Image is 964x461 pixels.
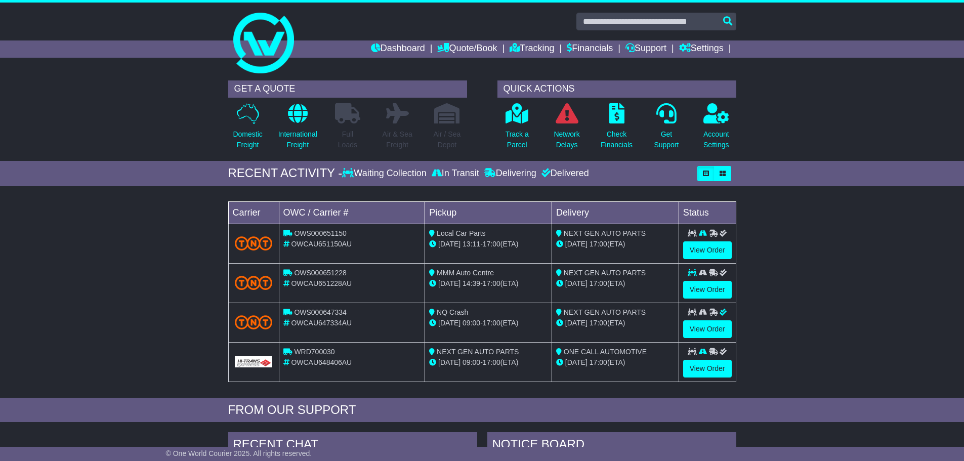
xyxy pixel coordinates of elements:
[539,168,589,179] div: Delivered
[291,358,352,366] span: OWCAU648406AU
[228,80,467,98] div: GET A QUOTE
[291,240,352,248] span: OWCAU651150AU
[483,319,500,327] span: 17:00
[679,201,736,224] td: Status
[565,240,588,248] span: [DATE]
[228,166,343,181] div: RECENT ACTIVITY -
[434,129,461,150] p: Air / Sea Depot
[556,278,675,289] div: (ETA)
[554,129,579,150] p: Network Delays
[565,358,588,366] span: [DATE]
[679,40,724,58] a: Settings
[437,269,494,277] span: MMM Auto Centre
[653,103,679,156] a: GetSupport
[552,201,679,224] td: Delivery
[590,319,607,327] span: 17:00
[683,281,732,299] a: View Order
[564,269,646,277] span: NEXT GEN AUTO PARTS
[590,358,607,366] span: 17:00
[429,239,548,249] div: - (ETA)
[228,432,477,459] div: RECENT CHAT
[342,168,429,179] div: Waiting Collection
[429,318,548,328] div: - (ETA)
[291,279,352,287] span: OWCAU651228AU
[556,239,675,249] div: (ETA)
[506,129,529,150] p: Track a Parcel
[590,279,607,287] span: 17:00
[683,320,732,338] a: View Order
[438,358,460,366] span: [DATE]
[437,40,497,58] a: Quote/Book
[463,319,480,327] span: 09:00
[565,279,588,287] span: [DATE]
[590,240,607,248] span: 17:00
[438,319,460,327] span: [DATE]
[166,449,312,457] span: © One World Courier 2025. All rights reserved.
[371,40,425,58] a: Dashboard
[482,168,539,179] div: Delivering
[294,269,347,277] span: OWS000651228
[438,240,460,248] span: [DATE]
[564,229,646,237] span: NEXT GEN AUTO PARTS
[483,240,500,248] span: 17:00
[463,358,480,366] span: 09:00
[228,201,279,224] td: Carrier
[335,129,360,150] p: Full Loads
[553,103,580,156] a: NetworkDelays
[483,358,500,366] span: 17:00
[235,315,273,329] img: TNT_Domestic.png
[279,201,425,224] td: OWC / Carrier #
[703,129,729,150] p: Account Settings
[294,348,334,356] span: WRD700030
[556,318,675,328] div: (ETA)
[483,279,500,287] span: 17:00
[429,278,548,289] div: - (ETA)
[437,308,468,316] span: NQ Crash
[291,319,352,327] span: OWCAU647334AU
[567,40,613,58] a: Financials
[625,40,666,58] a: Support
[601,129,633,150] p: Check Financials
[565,319,588,327] span: [DATE]
[463,240,480,248] span: 13:11
[463,279,480,287] span: 14:39
[294,229,347,237] span: OWS000651150
[703,103,730,156] a: AccountSettings
[383,129,412,150] p: Air & Sea Freight
[235,236,273,250] img: TNT_Domestic.png
[232,103,263,156] a: DomesticFreight
[437,229,485,237] span: Local Car Parts
[438,279,460,287] span: [DATE]
[429,168,482,179] div: In Transit
[235,276,273,289] img: TNT_Domestic.png
[564,308,646,316] span: NEXT GEN AUTO PARTS
[425,201,552,224] td: Pickup
[683,241,732,259] a: View Order
[487,432,736,459] div: NOTICE BOARD
[437,348,519,356] span: NEXT GEN AUTO PARTS
[278,103,318,156] a: InternationalFreight
[228,403,736,417] div: FROM OUR SUPPORT
[556,357,675,368] div: (ETA)
[233,129,262,150] p: Domestic Freight
[654,129,679,150] p: Get Support
[235,356,273,367] img: GetCarrierServiceLogo
[497,80,736,98] div: QUICK ACTIONS
[505,103,529,156] a: Track aParcel
[564,348,647,356] span: ONE CALL AUTOMOTIVE
[600,103,633,156] a: CheckFinancials
[683,360,732,378] a: View Order
[510,40,554,58] a: Tracking
[278,129,317,150] p: International Freight
[429,357,548,368] div: - (ETA)
[294,308,347,316] span: OWS000647334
